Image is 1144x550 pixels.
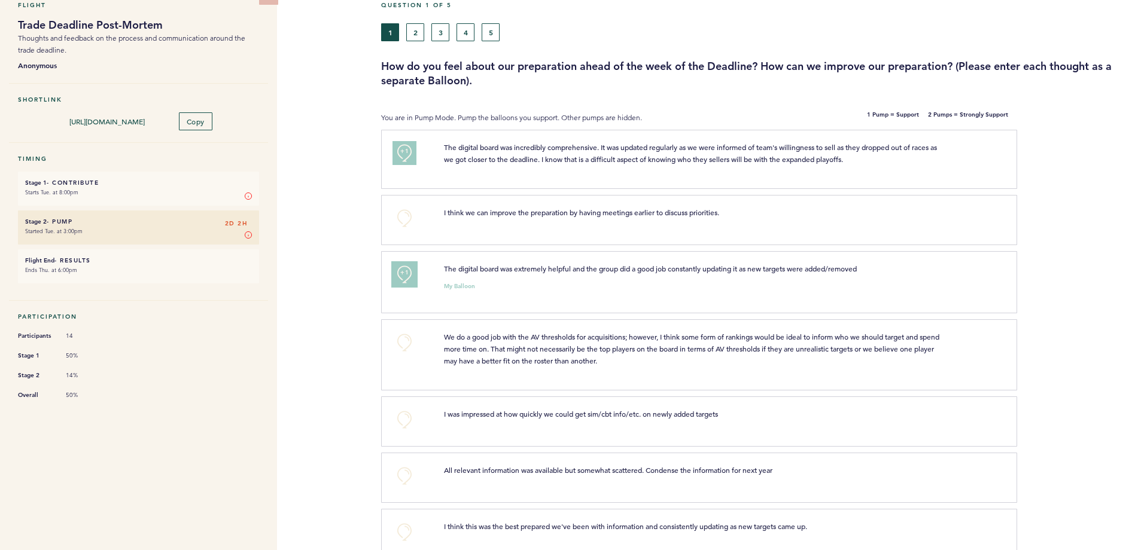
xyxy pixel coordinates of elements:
small: My Balloon [444,283,475,289]
h5: Flight [18,1,259,9]
h6: - Results [25,256,252,264]
h5: Participation [18,313,259,320]
span: +1 [400,267,409,279]
small: Stage 2 [25,218,47,225]
time: Started Tue. at 3:00pm [25,227,83,235]
small: Flight End [25,256,54,264]
span: Participants [18,330,54,342]
span: Stage 2 [18,369,54,381]
h5: Timing [18,155,259,163]
small: Stage 1 [25,179,47,187]
span: All relevant information was available but somewhat scattered. Condense the information for next ... [444,465,772,475]
span: 14% [66,371,102,380]
span: We do a good job with the AV thresholds for acquisitions; however, I think some form of rankings ... [444,332,941,365]
span: Stage 1 [18,350,54,362]
span: 2D 2H [225,218,248,230]
button: Copy [179,112,212,130]
span: +1 [400,145,409,157]
button: 3 [431,23,449,41]
span: Overall [18,389,54,401]
h5: Shortlink [18,96,259,103]
span: Copy [187,117,205,126]
button: 4 [457,23,474,41]
button: +1 [393,262,416,286]
p: You are in Pump Mode. Pump the balloons you support. Other pumps are hidden. [381,112,753,124]
time: Starts Tue. at 8:00pm [25,188,78,196]
button: +1 [393,141,416,165]
button: 5 [482,23,500,41]
h6: - Contribute [25,179,252,187]
span: The digital board was extremely helpful and the group did a good job constantly updating it as ne... [444,264,857,273]
button: 1 [381,23,399,41]
h1: Trade Deadline Post-Mortem [18,18,259,32]
b: 2 Pumps = Strongly Support [928,112,1008,124]
span: I was impressed at how quickly we could get sim/cbt info/etc. on newly added targets [444,409,718,418]
h5: Question 1 of 5 [381,1,1135,9]
time: Ends Thu. at 6:00pm [25,266,77,274]
span: The digital board was incredibly comprehensive. It was updated regularly as we were informed of t... [444,142,939,164]
h3: How do you feel about our preparation ahead of the week of the Deadline? How can we improve our p... [381,59,1135,88]
button: 2 [406,23,424,41]
b: Anonymous [18,59,259,71]
span: 14 [66,332,102,340]
h6: - Pump [25,218,252,225]
b: 1 Pump = Support [867,112,919,124]
span: 50% [66,352,102,360]
span: I think we can improve the preparation by having meetings earlier to discuss priorities. [444,207,719,217]
span: I think this was the best prepared we've been with information and consistently updating as new t... [444,521,807,531]
span: 50% [66,391,102,399]
span: Thoughts and feedback on the process and communication around the trade deadline. [18,33,245,54]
